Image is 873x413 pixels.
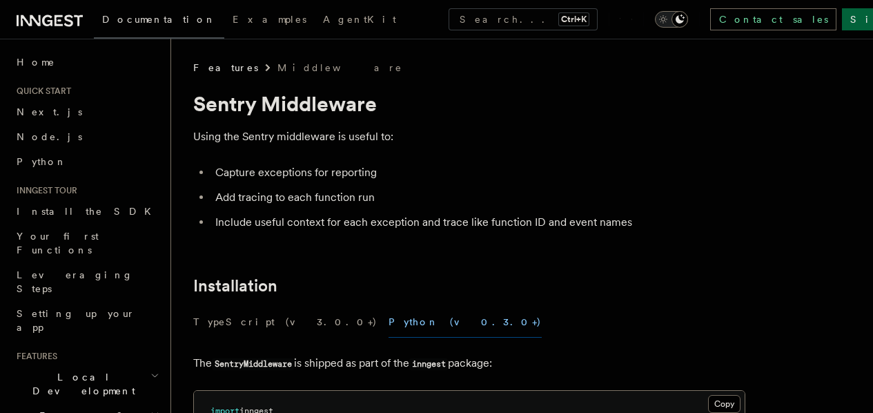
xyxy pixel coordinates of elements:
[211,213,745,232] li: Include useful context for each exception and trace like function ID and event names
[11,86,71,97] span: Quick start
[11,262,162,301] a: Leveraging Steps
[389,307,542,338] button: Python (v0.3.0+)
[211,163,745,182] li: Capture exceptions for reporting
[277,61,403,75] a: Middleware
[11,185,77,196] span: Inngest tour
[17,55,55,69] span: Home
[11,50,162,75] a: Home
[11,99,162,124] a: Next.js
[323,14,396,25] span: AgentKit
[710,8,836,30] a: Contact sales
[17,308,135,333] span: Setting up your app
[11,370,150,398] span: Local Development
[17,269,133,294] span: Leveraging Steps
[193,127,745,146] p: Using the Sentry middleware is useful to:
[449,8,598,30] button: Search...Ctrl+K
[11,149,162,174] a: Python
[94,4,224,39] a: Documentation
[211,188,745,207] li: Add tracing to each function run
[11,124,162,149] a: Node.js
[193,91,745,116] h1: Sentry Middleware
[193,307,377,338] button: TypeScript (v3.0.0+)
[11,301,162,340] a: Setting up your app
[102,14,216,25] span: Documentation
[17,131,82,142] span: Node.js
[17,231,99,256] span: Your first Functions
[193,61,258,75] span: Features
[11,199,162,224] a: Install the SDK
[224,4,315,37] a: Examples
[233,14,306,25] span: Examples
[315,4,404,37] a: AgentKit
[17,156,67,167] span: Python
[193,354,745,374] p: The is shipped as part of the package:
[212,358,294,370] code: SentryMiddleware
[17,106,82,117] span: Next.js
[655,11,688,28] button: Toggle dark mode
[11,365,162,403] button: Local Development
[708,395,740,413] button: Copy
[11,351,57,362] span: Features
[193,276,277,296] a: Installation
[558,12,589,26] kbd: Ctrl+K
[17,206,159,217] span: Install the SDK
[11,224,162,262] a: Your first Functions
[409,358,448,370] code: inngest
